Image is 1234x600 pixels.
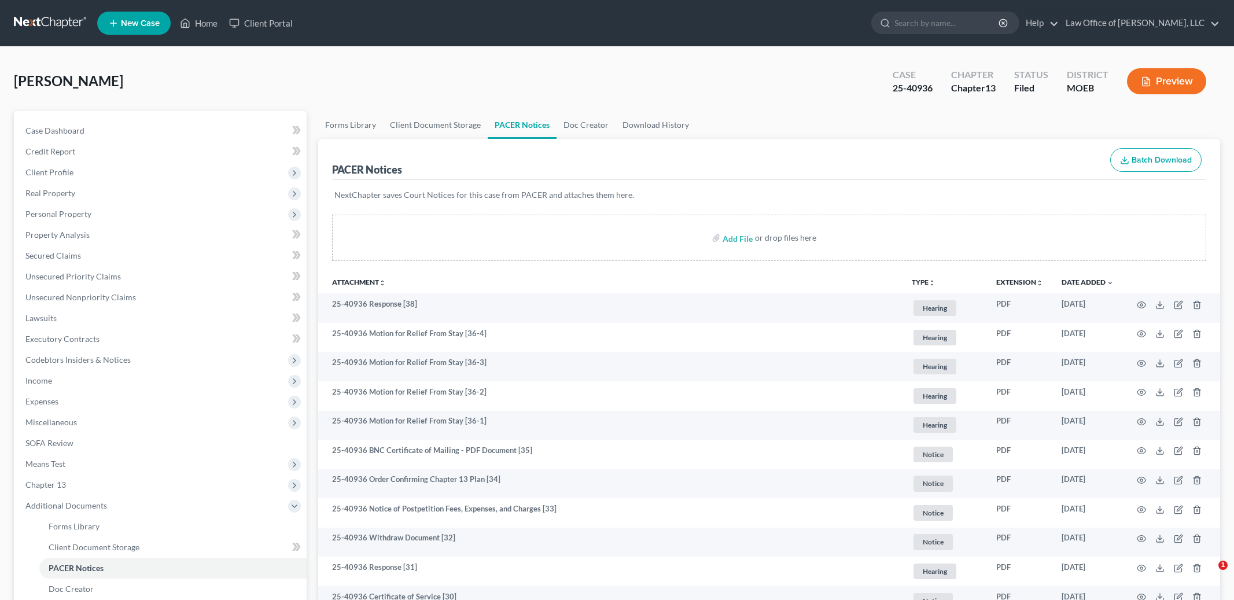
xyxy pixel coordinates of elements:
span: Lawsuits [25,313,57,323]
a: Hearing [912,357,978,376]
span: Hearing [913,417,956,433]
td: 25-40936 Motion for Relief From Stay [36-3] [318,352,903,381]
a: PACER Notices [488,111,557,139]
span: Client Document Storage [49,542,139,552]
a: Forms Library [39,516,307,537]
td: PDF [987,352,1052,381]
p: NextChapter saves Court Notices for this case from PACER and attaches them here. [334,189,1204,201]
td: 25-40936 BNC Certificate of Mailing - PDF Document [35] [318,440,903,469]
a: Unsecured Nonpriority Claims [16,287,307,308]
span: Notice [913,447,953,462]
a: Download History [616,111,696,139]
span: Unsecured Priority Claims [25,271,121,281]
td: [DATE] [1052,528,1123,557]
td: 25-40936 Withdraw Document [32] [318,528,903,557]
div: Chapter [951,82,996,95]
span: Personal Property [25,209,91,219]
td: [DATE] [1052,557,1123,586]
div: District [1067,68,1108,82]
td: 25-40936 Motion for Relief From Stay [36-1] [318,411,903,440]
a: Secured Claims [16,245,307,266]
td: 25-40936 Response [31] [318,557,903,586]
div: or drop files here [755,232,816,244]
a: Help [1020,13,1059,34]
a: Law Office of [PERSON_NAME], LLC [1060,13,1220,34]
div: PACER Notices [332,163,402,176]
span: Hearing [913,300,956,316]
span: Client Profile [25,167,73,177]
i: unfold_more [1036,279,1043,286]
a: SOFA Review [16,433,307,454]
td: PDF [987,411,1052,440]
div: Status [1014,68,1048,82]
td: PDF [987,440,1052,469]
td: [DATE] [1052,323,1123,352]
a: Executory Contracts [16,329,307,349]
a: Doc Creator [557,111,616,139]
i: expand_more [1107,279,1114,286]
td: [DATE] [1052,498,1123,528]
td: [DATE] [1052,352,1123,381]
td: 25-40936 Motion for Relief From Stay [36-4] [318,323,903,352]
span: Unsecured Nonpriority Claims [25,292,136,302]
input: Search by name... [894,12,1000,34]
span: Doc Creator [49,584,94,594]
a: Case Dashboard [16,120,307,141]
span: Hearing [913,359,956,374]
span: Miscellaneous [25,417,77,427]
a: Client Document Storage [383,111,488,139]
a: Attachmentunfold_more [332,278,386,286]
a: Hearing [912,299,978,318]
span: Additional Documents [25,500,107,510]
a: Hearing [912,562,978,581]
td: [DATE] [1052,381,1123,411]
i: unfold_more [379,279,386,286]
button: Preview [1127,68,1206,94]
a: Credit Report [16,141,307,162]
td: 25-40936 Order Confirming Chapter 13 Plan [34] [318,469,903,499]
span: Batch Download [1132,155,1192,165]
a: Doc Creator [39,579,307,599]
button: Batch Download [1110,148,1202,172]
td: PDF [987,381,1052,411]
td: PDF [987,293,1052,323]
span: Executory Contracts [25,334,100,344]
a: Hearing [912,386,978,406]
a: Lawsuits [16,308,307,329]
td: 25-40936 Response [38] [318,293,903,323]
span: Secured Claims [25,251,81,260]
td: [DATE] [1052,411,1123,440]
td: PDF [987,469,1052,499]
a: Property Analysis [16,224,307,245]
span: Codebtors Insiders & Notices [25,355,131,365]
div: Chapter [951,68,996,82]
span: Expenses [25,396,58,406]
span: Hearing [913,564,956,579]
td: PDF [987,498,1052,528]
a: Notice [912,503,978,522]
div: 25-40936 [893,82,933,95]
td: PDF [987,528,1052,557]
span: Income [25,376,52,385]
a: Notice [912,474,978,493]
a: Extensionunfold_more [996,278,1043,286]
span: Property Analysis [25,230,90,240]
button: TYPEunfold_more [912,279,935,286]
a: Hearing [912,328,978,347]
td: [DATE] [1052,469,1123,499]
td: [DATE] [1052,293,1123,323]
span: New Case [121,19,160,28]
span: Credit Report [25,146,75,156]
span: [PERSON_NAME] [14,72,123,89]
span: Notice [913,534,953,550]
div: MOEB [1067,82,1108,95]
span: 13 [985,82,996,93]
span: PACER Notices [49,563,104,573]
td: [DATE] [1052,440,1123,469]
span: Hearing [913,330,956,345]
td: PDF [987,557,1052,586]
a: Client Portal [223,13,299,34]
a: Notice [912,532,978,551]
span: 1 [1218,561,1228,570]
span: Means Test [25,459,65,469]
